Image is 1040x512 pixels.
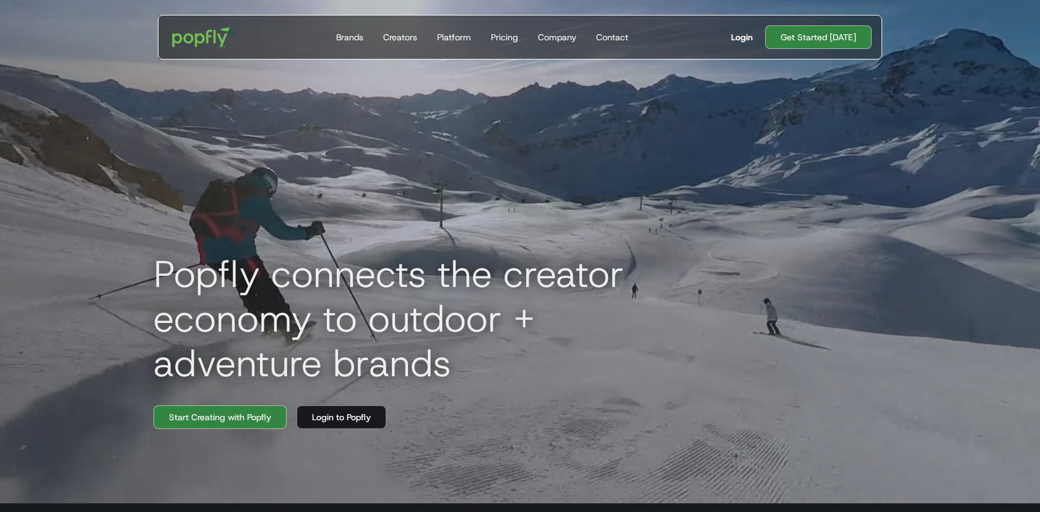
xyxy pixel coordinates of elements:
div: Pricing [491,31,518,43]
a: Brands [331,15,368,59]
h1: Popfly connects the creator economy to outdoor + adventure brands [144,252,701,386]
a: Pricing [486,15,523,59]
a: Contact [591,15,633,59]
a: Start Creating with Popfly [154,405,287,429]
div: Platform [437,31,471,43]
div: Login [731,31,753,43]
a: Company [533,15,581,59]
a: Login [726,31,758,43]
a: Get Started [DATE] [765,25,872,49]
a: Login to Popfly [297,405,386,429]
a: home [163,19,243,56]
a: Creators [378,15,422,59]
div: Company [538,31,576,43]
div: Brands [336,31,363,43]
div: Creators [383,31,417,43]
a: Platform [432,15,476,59]
div: Contact [596,31,628,43]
